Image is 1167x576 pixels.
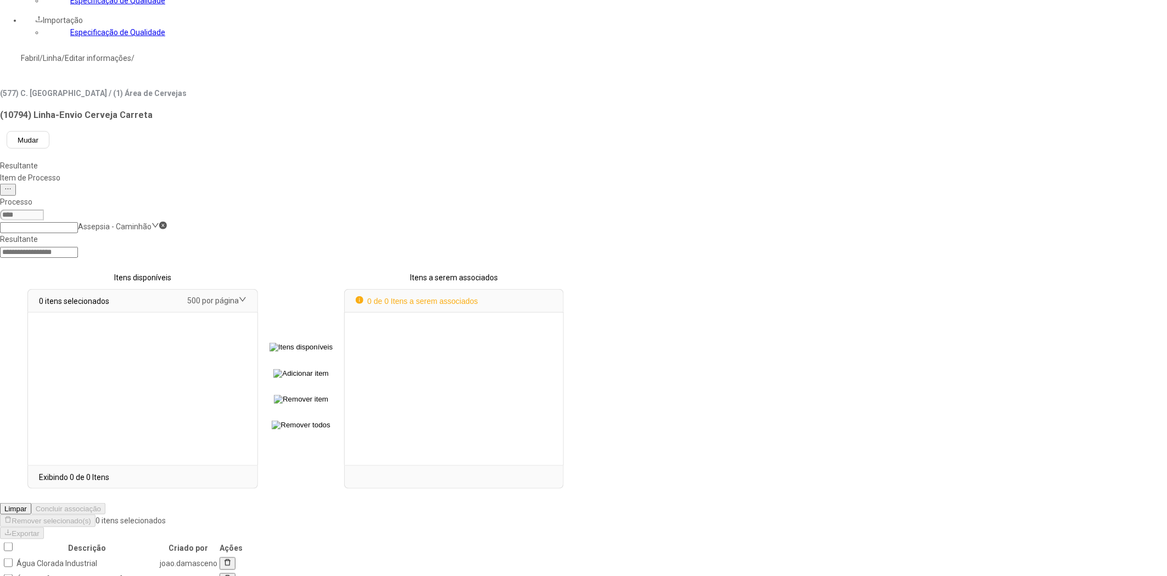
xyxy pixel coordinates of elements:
[274,395,328,404] img: Remover item
[70,28,165,37] a: Especificação de Qualidade
[18,136,38,144] span: Mudar
[356,295,478,307] p: 0 de 0 Itens a serem associados
[273,369,328,378] img: Adicionar item
[61,54,65,63] nz-breadcrumb-separator: /
[96,517,166,526] span: 0 itens selecionados
[344,272,564,284] p: Itens a serem associados
[39,295,109,307] p: 0 itens selecionados
[270,343,333,352] img: Itens disponíveis
[39,471,109,483] p: Exibindo 0 de 0 Itens
[40,54,43,63] nz-breadcrumb-separator: /
[12,517,91,526] span: Remover selecionado(s)
[4,505,27,513] span: Limpar
[131,54,134,63] nz-breadcrumb-separator: /
[159,556,218,571] td: joao.damasceno
[43,54,61,63] a: Linha
[12,529,39,538] span: Exportar
[159,540,218,555] th: Criado por
[31,503,105,515] button: Concluir associação
[7,131,49,149] button: Mudar
[272,421,330,430] img: Remover todos
[43,16,83,25] span: Importação
[21,54,40,63] a: Fabril
[36,505,101,513] span: Concluir associação
[16,540,158,555] th: Descrição
[27,272,258,284] p: Itens disponíveis
[187,296,239,305] nz-select-item: 500 por página
[78,222,152,231] nz-select-item: Assepsia - Caminhão
[16,556,158,571] td: Água Clorada Industrial
[219,540,243,555] th: Ações
[65,54,131,63] a: Editar informações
